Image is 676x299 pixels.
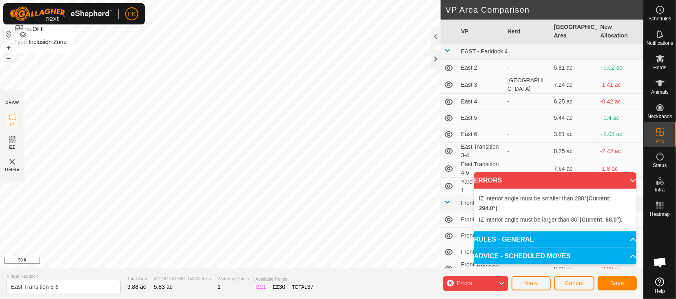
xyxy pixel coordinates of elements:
td: +2.03 ac [597,126,643,143]
button: Reset Map [4,29,13,39]
span: Schedules [648,16,671,21]
td: 7.24 ac [550,76,597,94]
span: Cancel [565,280,584,286]
td: 8.25 ac [550,143,597,160]
td: 5.44 ac [550,110,597,126]
span: [GEOGRAPHIC_DATA] Area [154,275,211,282]
span: Delete [5,167,20,173]
td: Front Transition 1-2 [458,260,504,278]
td: East 3 [458,76,504,94]
td: Yard into East 1 [458,178,504,195]
th: New Allocation [597,20,643,44]
span: VPs [655,139,664,143]
b: (Current: 68.0°) [580,216,621,223]
div: - [508,64,547,72]
div: - [508,165,547,173]
span: Animals [651,90,669,95]
td: Front 3 [458,244,504,260]
a: Help [644,274,676,297]
span: RULES - GENERAL [474,236,534,243]
a: Privacy Policy [289,257,320,265]
span: ADVICE - SCHEDULED MOVES [474,253,570,259]
span: Heatmap [650,212,670,217]
span: Errors [457,280,472,286]
td: 6.25 ac [550,94,597,110]
img: VP [7,157,17,167]
td: East 4 [458,94,504,110]
span: 1 [217,284,221,290]
span: View [525,280,538,286]
td: -1.41 ac [597,76,643,94]
th: VP [458,20,504,44]
td: East 2 [458,60,504,76]
td: East Transition 4-5 [458,160,504,178]
span: Total Area [127,275,147,282]
span: 5.83 ac [154,284,173,290]
span: Herds [653,65,666,70]
span: IZ interior angle must be smaller than 280° . [479,195,611,211]
p-accordion-content: ERRORS [474,189,636,231]
span: IZ [10,122,15,128]
span: Virtual Paddock [7,273,121,280]
span: 37 [307,284,314,290]
span: Watering Points [217,275,249,282]
button: + [4,43,13,53]
div: DRAW [5,99,19,106]
td: 3.81 ac [550,126,597,143]
td: 7.64 ac [550,160,597,178]
div: - [508,114,547,122]
span: 21 [260,284,266,290]
button: – [4,53,13,63]
span: Status [653,163,667,168]
div: [GEOGRAPHIC_DATA] [508,76,547,93]
span: Infra [655,187,665,192]
p-accordion-header: ADVICE - SCHEDULED MOVES [474,248,636,264]
td: East 6 [458,126,504,143]
td: East 5 [458,110,504,126]
td: -1.8 ac [597,160,643,178]
a: Open chat [648,250,672,275]
label: Type: [14,39,29,45]
div: OFF [14,24,67,34]
div: IZ [255,283,266,291]
button: View [512,276,551,290]
button: Save [598,276,637,290]
div: EZ [273,283,286,291]
div: - [508,130,547,139]
span: Available Points [255,276,313,283]
span: Front - Paddock 1 [461,200,506,206]
th: Herd [504,20,551,44]
div: - [508,147,547,156]
span: EZ [9,144,16,150]
p-accordion-header: RULES - GENERAL [474,231,636,248]
span: Neckbands [647,114,672,119]
th: [GEOGRAPHIC_DATA] Area [550,20,597,44]
td: East Transition 3-4 [458,143,504,160]
span: 30 [279,284,286,290]
div: - [508,97,547,106]
div: TOTAL [292,283,314,291]
p-accordion-header: ERRORS [474,172,636,189]
span: IZ interior angle must be larger than 80° . [479,216,623,223]
span: Help [655,289,665,294]
td: Front 1 [458,211,504,228]
h2: VP Area Comparison [445,5,643,15]
span: Notifications [647,41,673,46]
img: Gallagher Logo [10,7,112,21]
td: 5.81 ac [550,60,597,76]
td: +0.02 ac [597,60,643,76]
td: Front 2 [458,228,504,244]
div: Inclusion Zone [14,37,67,47]
span: EAST - Paddock 4 [461,48,508,55]
td: -2.42 ac [597,143,643,160]
span: ERRORS [474,177,502,184]
a: Contact Us [330,257,354,265]
span: PK [128,10,136,18]
td: -0.42 ac [597,94,643,110]
span: 9.88 ac [127,284,146,290]
td: +0.4 ac [597,110,643,126]
button: Map Layers [18,30,28,40]
button: Cancel [554,276,594,290]
span: Save [610,280,624,286]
